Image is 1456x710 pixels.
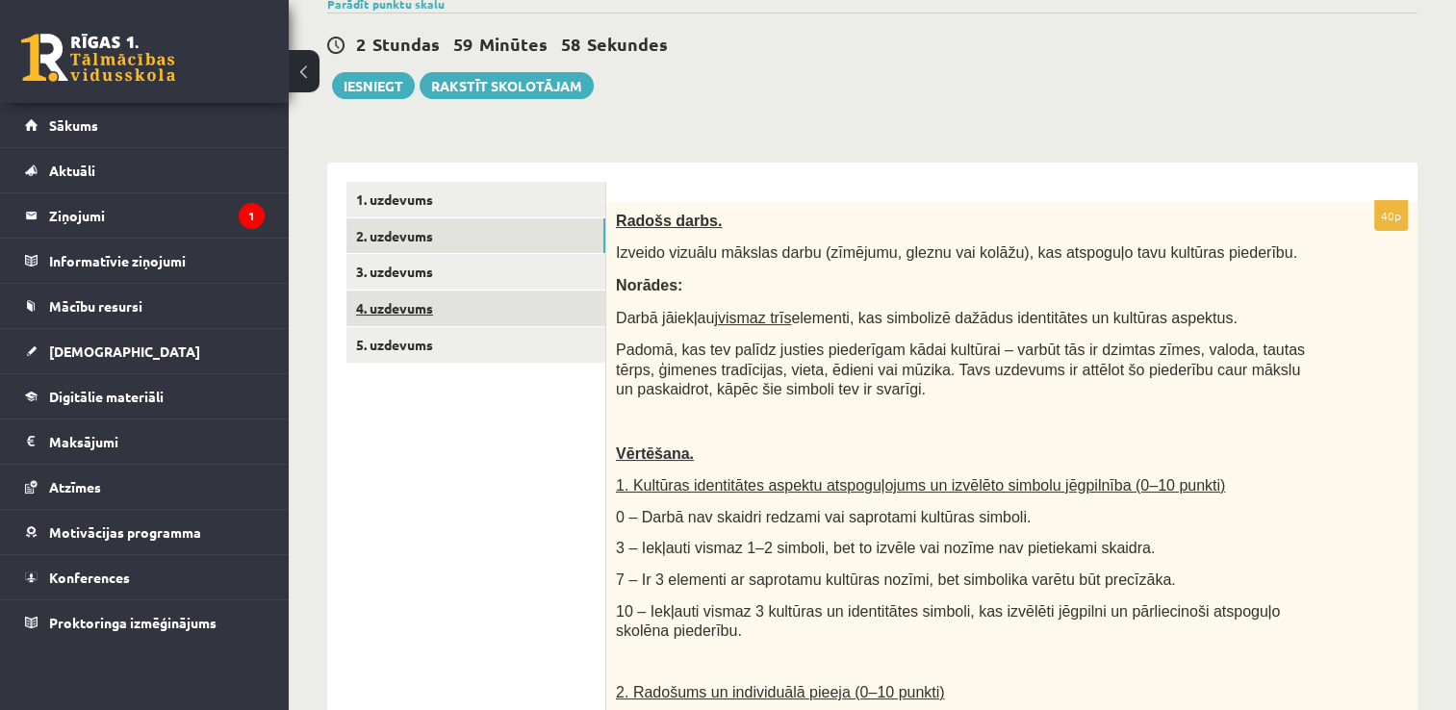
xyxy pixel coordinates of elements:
[239,203,265,229] i: 1
[332,72,415,99] button: Iesniegt
[346,291,605,326] a: 4. uzdevums
[616,342,1305,397] span: Padomā, kas tev palīdz justies piederīgam kādai kultūrai – varbūt tās ir dzimtas zīmes, valoda, t...
[25,419,265,464] a: Maksājumi
[420,72,594,99] a: Rakstīt skolotājam
[25,600,265,645] a: Proktoringa izmēģinājums
[346,218,605,254] a: 2. uzdevums
[479,33,548,55] span: Minūtes
[25,103,265,147] a: Sākums
[616,603,1280,640] span: 10 – Iekļauti vismaz 3 kultūras un identitātes simboli, kas izvēlēti jēgpilni un pārliecinoši ats...
[49,116,98,134] span: Sākums
[49,569,130,586] span: Konferences
[616,477,1225,494] span: 1. Kultūras identitātes aspektu atspoguļojums un izvēlēto simbolu jēgpilnība (0–10 punkti)
[346,327,605,363] a: 5. uzdevums
[49,297,142,315] span: Mācību resursi
[718,310,791,326] u: vismaz trīs
[49,388,164,405] span: Digitālie materiāli
[356,33,366,55] span: 2
[346,254,605,290] a: 3. uzdevums
[49,478,101,495] span: Atzīmes
[372,33,440,55] span: Stundas
[49,162,95,179] span: Aktuāli
[616,244,1297,261] span: Izveido vizuālu mākslas darbu (zīmējumu, gleznu vai kolāžu), kas atspoguļo tavu kultūras piederību.
[1374,200,1408,231] p: 40p
[49,193,265,238] legend: Ziņojumi
[616,684,945,700] span: 2. Radošums un individuālā pieeja (0–10 punkti)
[25,239,265,283] a: Informatīvie ziņojumi
[25,329,265,373] a: [DEMOGRAPHIC_DATA]
[616,445,694,462] span: Vērtēšana.
[25,193,265,238] a: Ziņojumi1
[616,540,1155,556] span: 3 – Iekļauti vismaz 1–2 simboli, bet to izvēle vai nozīme nav pietiekami skaidra.
[616,213,722,229] span: Radošs darbs.
[49,342,200,360] span: [DEMOGRAPHIC_DATA]
[25,465,265,509] a: Atzīmes
[25,510,265,554] a: Motivācijas programma
[25,284,265,328] a: Mācību resursi
[616,571,1176,588] span: 7 – Ir 3 elementi ar saprotamu kultūras nozīmi, bet simbolika varētu būt precīzāka.
[21,34,175,82] a: Rīgas 1. Tālmācības vidusskola
[49,239,265,283] legend: Informatīvie ziņojumi
[616,509,1031,525] span: 0 – Darbā nav skaidri redzami vai saprotami kultūras simboli.
[49,419,265,464] legend: Maksājumi
[49,614,217,631] span: Proktoringa izmēģinājums
[587,33,668,55] span: Sekundes
[25,555,265,599] a: Konferences
[49,523,201,541] span: Motivācijas programma
[25,374,265,418] a: Digitālie materiāli
[561,33,580,55] span: 58
[616,277,682,293] span: Norādes:
[616,310,1238,326] span: Darbā jāiekļauj elementi, kas simbolizē dažādus identitātes un kultūras aspektus.
[25,148,265,192] a: Aktuāli
[453,33,473,55] span: 59
[346,182,605,217] a: 1. uzdevums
